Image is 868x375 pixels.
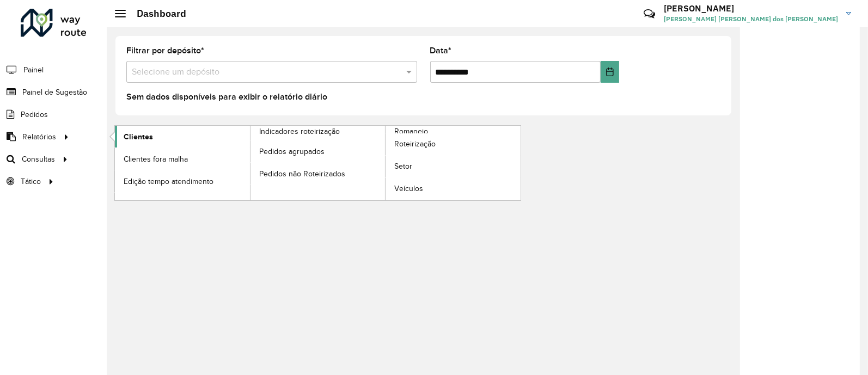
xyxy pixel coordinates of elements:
span: Consultas [22,153,55,165]
span: Painel de Sugestão [22,87,87,98]
a: Clientes [115,126,250,147]
span: Pedidos agrupados [259,146,325,157]
a: Veículos [386,178,521,200]
button: Choose Date [601,61,619,83]
span: Pedidos [21,109,48,120]
label: Data [430,44,452,57]
span: Clientes fora malha [124,153,188,165]
label: Filtrar por depósito [126,44,204,57]
span: Pedidos não Roteirizados [259,168,345,180]
a: Pedidos agrupados [250,140,386,162]
a: Setor [386,156,521,177]
a: Romaneio [250,126,521,200]
a: Edição tempo atendimento [115,170,250,192]
span: Setor [394,161,412,172]
span: Clientes [124,131,153,143]
span: Indicadores roteirização [259,126,340,137]
span: Painel [23,64,44,76]
span: Veículos [394,183,423,194]
a: Roteirização [386,133,521,155]
a: Indicadores roteirização [115,126,386,200]
label: Sem dados disponíveis para exibir o relatório diário [126,90,327,103]
a: Clientes fora malha [115,148,250,170]
span: [PERSON_NAME] [PERSON_NAME] dos [PERSON_NAME] [664,14,838,24]
span: Relatórios [22,131,56,143]
span: Edição tempo atendimento [124,176,213,187]
a: Contato Rápido [638,2,661,26]
span: Roteirização [394,138,436,150]
span: Romaneio [394,126,428,137]
span: Tático [21,176,41,187]
h3: [PERSON_NAME] [664,3,838,14]
h2: Dashboard [126,8,186,20]
a: Pedidos não Roteirizados [250,163,386,185]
